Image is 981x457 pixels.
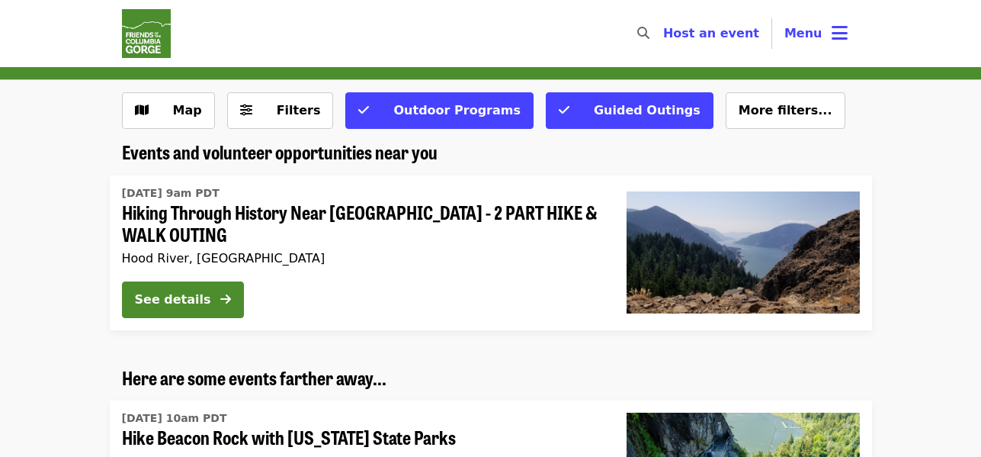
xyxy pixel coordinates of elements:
span: Hiking Through History Near [GEOGRAPHIC_DATA] - 2 PART HIKE & WALK OUTING [122,201,602,246]
img: Hiking Through History Near Hood River - 2 PART HIKE & WALK OUTING organized by Friends Of The Co... [627,191,860,314]
time: [DATE] 10am PDT [122,410,227,426]
img: Friends Of The Columbia Gorge - Home [122,9,171,58]
div: Hood River, [GEOGRAPHIC_DATA] [122,251,602,266]
i: bars icon [832,22,848,44]
i: sliders-h icon [240,103,252,117]
button: Toggle account menu [772,15,860,52]
span: Here are some events farther away... [122,364,386,391]
span: Filters [277,103,321,117]
i: search icon [637,26,649,40]
span: Hike Beacon Rock with [US_STATE] State Parks [122,426,602,449]
button: Show map view [122,92,215,129]
button: Outdoor Programs [345,92,533,129]
input: Search [659,15,671,52]
a: See details for "Hiking Through History Near Hood River - 2 PART HIKE & WALK OUTING" [110,175,872,330]
time: [DATE] 9am PDT [122,185,220,201]
span: Map [173,103,202,117]
i: arrow-right icon [220,292,231,307]
i: check icon [358,103,369,117]
button: More filters... [726,92,845,129]
span: Menu [784,26,822,40]
span: Outdoor Programs [393,103,520,117]
a: Host an event [663,26,759,40]
button: See details [122,282,244,318]
button: Filters (0 selected) [227,92,334,129]
i: map icon [135,103,149,117]
i: check icon [559,103,569,117]
span: Events and volunteer opportunities near you [122,138,438,165]
button: Guided Outings [546,92,713,129]
span: More filters... [739,103,832,117]
div: See details [135,291,211,309]
span: Guided Outings [594,103,700,117]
